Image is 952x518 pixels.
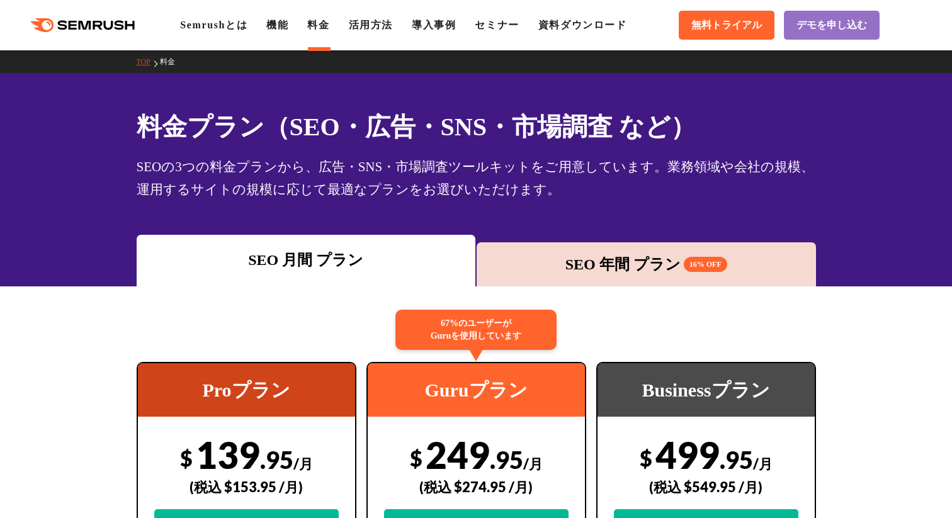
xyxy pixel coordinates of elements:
[538,20,627,30] a: 資料ダウンロード
[796,19,867,32] span: デモを申し込む
[640,445,652,471] span: $
[412,20,456,30] a: 導入事例
[266,20,288,30] a: 機能
[720,445,753,474] span: .95
[384,465,569,509] div: (税込 $274.95 /月)
[691,19,762,32] span: 無料トライアル
[684,257,727,272] span: 16% OFF
[349,20,393,30] a: 活用方法
[753,455,773,472] span: /月
[137,155,816,201] div: SEOの3つの料金プランから、広告・SNS・市場調査ツールキットをご用意しています。業務領域や会社の規模、運用するサイトの規模に応じて最適なプランをお選びいただけます。
[598,363,815,417] div: Businessプラン
[784,11,880,40] a: デモを申し込む
[490,445,523,474] span: .95
[293,455,313,472] span: /月
[679,11,774,40] a: 無料トライアル
[138,363,355,417] div: Proプラン
[475,20,519,30] a: セミナー
[137,108,816,145] h1: 料金プラン（SEO・広告・SNS・市場調査 など）
[483,253,810,276] div: SEO 年間 プラン
[307,20,329,30] a: 料金
[160,57,184,66] a: 料金
[395,310,557,350] div: 67%のユーザーが Guruを使用しています
[143,249,470,271] div: SEO 月間 プラン
[523,455,543,472] span: /月
[154,465,339,509] div: (税込 $153.95 /月)
[260,445,293,474] span: .95
[180,445,193,471] span: $
[180,20,247,30] a: Semrushとは
[368,363,585,417] div: Guruプラン
[614,465,798,509] div: (税込 $549.95 /月)
[410,445,422,471] span: $
[137,57,160,66] a: TOP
